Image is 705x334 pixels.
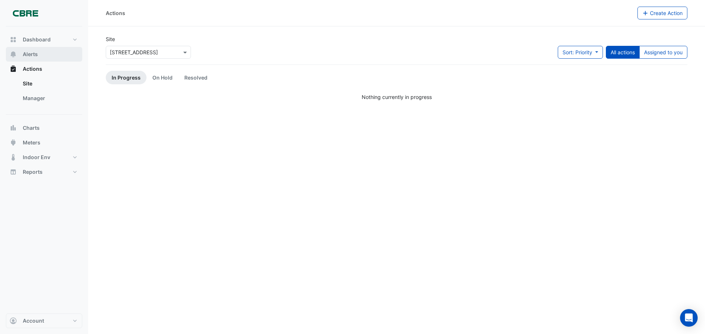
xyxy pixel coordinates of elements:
button: Reports [6,165,82,179]
app-icon: Reports [10,168,17,176]
div: Open Intercom Messenger [680,309,698,327]
button: Sort: Priority [558,46,603,59]
img: Company Logo [9,6,42,21]
div: Actions [106,9,125,17]
span: Sort: Priority [563,49,592,55]
button: Alerts [6,47,82,62]
button: All actions [606,46,640,59]
app-icon: Dashboard [10,36,17,43]
app-icon: Meters [10,139,17,146]
button: Meters [6,135,82,150]
span: Dashboard [23,36,51,43]
a: Resolved [178,71,213,84]
a: In Progress [106,71,147,84]
span: Meters [23,139,40,146]
app-icon: Alerts [10,51,17,58]
span: Reports [23,168,43,176]
button: Assigned to you [639,46,687,59]
a: Site [17,76,82,91]
button: Account [6,313,82,328]
button: Dashboard [6,32,82,47]
button: Indoor Env [6,150,82,165]
div: Nothing currently in progress [106,93,687,101]
button: Create Action [637,7,688,19]
div: Actions [6,76,82,109]
span: Actions [23,65,42,73]
app-icon: Actions [10,65,17,73]
app-icon: Charts [10,124,17,132]
span: Alerts [23,51,38,58]
span: Create Action [650,10,683,16]
label: Site [106,35,115,43]
app-icon: Indoor Env [10,154,17,161]
span: Account [23,317,44,324]
button: Actions [6,62,82,76]
button: Charts [6,121,82,135]
a: Manager [17,91,82,106]
span: Charts [23,124,40,132]
span: Indoor Env [23,154,50,161]
a: On Hold [147,71,178,84]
